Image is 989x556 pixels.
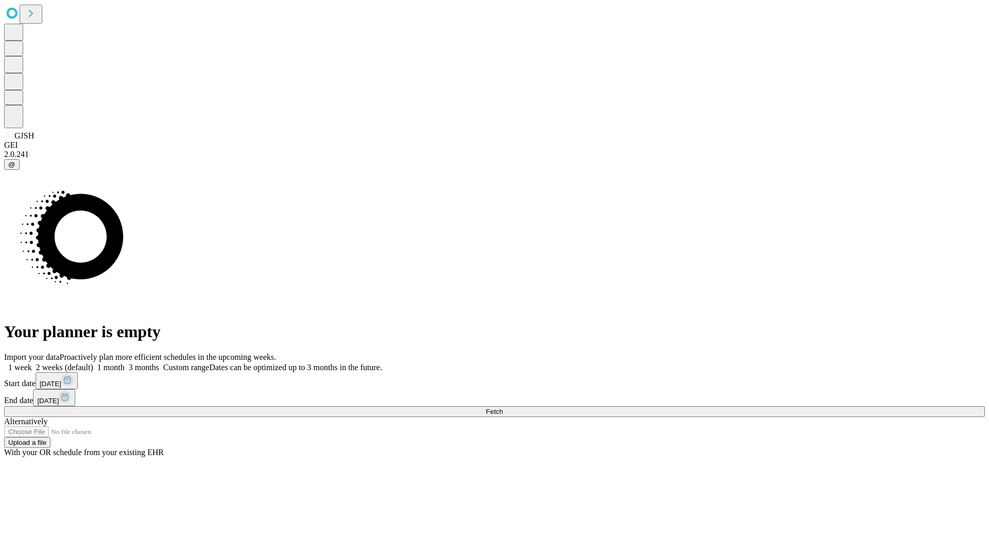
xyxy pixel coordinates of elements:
span: Alternatively [4,417,47,426]
span: Proactively plan more efficient schedules in the upcoming weeks. [60,353,276,361]
span: 1 week [8,363,32,372]
span: Fetch [486,408,503,415]
span: 2 weeks (default) [36,363,93,372]
span: GJSH [14,131,34,140]
span: @ [8,161,15,168]
div: End date [4,389,985,406]
h1: Your planner is empty [4,322,985,341]
button: Upload a file [4,437,50,448]
span: Import your data [4,353,60,361]
div: 2.0.241 [4,150,985,159]
button: Fetch [4,406,985,417]
span: Dates can be optimized up to 3 months in the future. [209,363,382,372]
span: With your OR schedule from your existing EHR [4,448,164,457]
span: [DATE] [40,380,61,388]
div: GEI [4,141,985,150]
div: Start date [4,372,985,389]
span: 1 month [97,363,125,372]
span: [DATE] [37,397,59,405]
button: [DATE] [33,389,75,406]
button: @ [4,159,20,170]
button: [DATE] [36,372,78,389]
span: Custom range [163,363,209,372]
span: 3 months [129,363,159,372]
